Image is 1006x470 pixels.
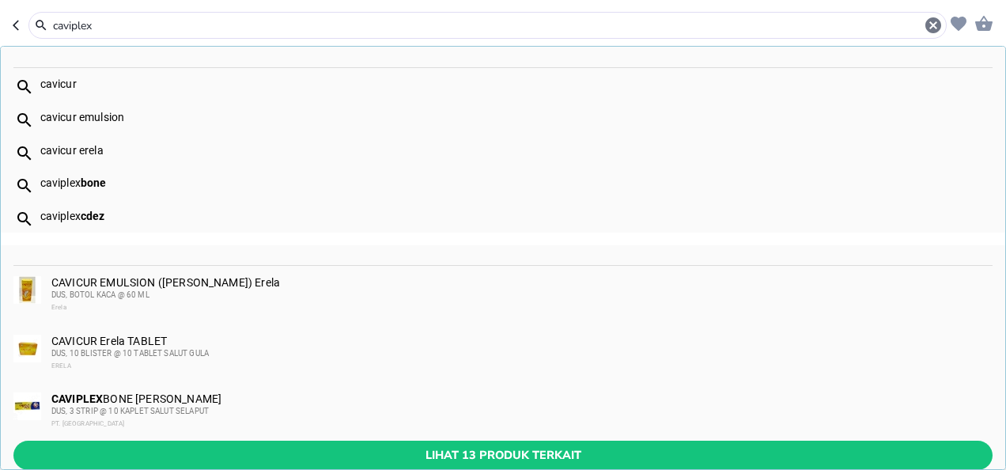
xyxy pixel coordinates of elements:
[51,276,991,314] div: CAVICUR EMULSION ([PERSON_NAME]) Erela
[51,349,209,358] span: DUS, 10 BLISTER @ 10 TABLET SALUT GULA
[40,78,992,90] div: cavicur
[51,392,103,405] b: CAVIPLEX
[40,144,992,157] div: cavicur erela
[51,17,924,34] input: Cari 4000+ produk di sini
[51,420,124,427] span: PT. [GEOGRAPHIC_DATA]
[81,176,107,189] b: bone
[51,407,209,415] span: DUS, 3 STRIP @ 10 KAPLET SALUT SELAPUT
[40,111,992,123] div: cavicur emulsion
[51,304,66,311] span: Erela
[40,176,992,189] div: caviplex
[51,392,991,430] div: BONE [PERSON_NAME]
[81,210,105,222] b: cdez
[51,290,149,299] span: DUS, BOTOL KACA @ 60 ML
[51,335,991,373] div: CAVICUR Erela TABLET
[51,362,71,370] span: ERELA
[40,210,992,222] div: caviplex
